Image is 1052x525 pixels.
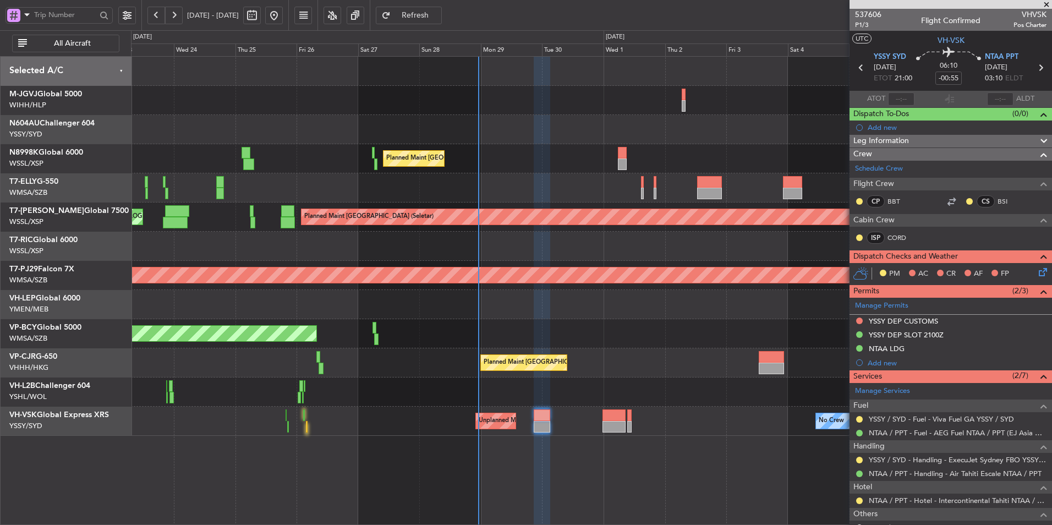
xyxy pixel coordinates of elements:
div: Planned Maint [GEOGRAPHIC_DATA] (Seletar) [304,209,434,225]
div: No Crew [819,413,844,429]
span: (0/0) [1012,108,1028,119]
div: Fri 3 [726,43,788,57]
a: T7-ELLYG-550 [9,178,58,185]
button: UTC [852,34,872,43]
div: Sat 4 [788,43,850,57]
span: CR [946,269,956,280]
a: YSSY/SYD [9,129,42,139]
span: 03:10 [985,73,1002,84]
span: NTAA PPT [985,52,1018,63]
span: P1/3 [855,20,881,30]
span: VH-L2B [9,382,35,390]
a: N604AUChallenger 604 [9,119,95,127]
span: [DATE] [985,62,1007,73]
span: Refresh [393,12,438,19]
a: VH-LEPGlobal 6000 [9,294,80,302]
span: Others [853,508,878,521]
a: NTAA / PPT - Handling - Air Tahiti Escale NTAA / PPT [869,469,1042,478]
span: YSSY SYD [874,52,906,63]
span: VP-CJR [9,353,36,360]
div: YSSY DEP SLOT 2100Z [869,330,944,340]
span: VH-VSK [938,35,965,46]
span: ETOT [874,73,892,84]
div: Tue 30 [542,43,604,57]
span: T7-RIC [9,236,33,244]
div: Wed 24 [174,43,235,57]
span: Services [853,370,882,383]
span: [DATE] - [DATE] [187,10,239,20]
span: T7-PJ29 [9,265,38,273]
input: Trip Number [34,7,96,23]
a: VHHH/HKG [9,363,48,373]
span: FP [1001,269,1009,280]
a: WSSL/XSP [9,158,43,168]
a: BSI [998,196,1022,206]
a: VP-BCYGlobal 5000 [9,324,81,331]
div: Planned Maint [GEOGRAPHIC_DATA] ([GEOGRAPHIC_DATA] Intl) [484,354,667,371]
a: VH-VSKGlobal Express XRS [9,411,109,419]
span: ATOT [867,94,885,105]
a: YMEN/MEB [9,304,48,314]
span: PM [889,269,900,280]
span: 537606 [855,9,881,20]
button: All Aircraft [12,35,119,52]
a: Schedule Crew [855,163,903,174]
span: Dispatch Checks and Weather [853,250,958,263]
a: N8998KGlobal 6000 [9,149,83,156]
a: YSSY / SYD - Handling - ExecuJet Sydney FBO YSSY / SYD [869,455,1046,464]
a: Manage Permits [855,300,908,311]
span: [DATE] [874,62,896,73]
a: YSHL/WOL [9,392,47,402]
span: Flight Crew [853,178,894,190]
div: Unplanned Maint Sydney ([PERSON_NAME] Intl) [479,413,614,429]
div: Flight Confirmed [921,15,980,26]
a: WSSL/XSP [9,217,43,227]
div: NTAA LDG [869,344,905,353]
input: --:-- [888,92,914,106]
div: Thu 2 [665,43,727,57]
span: VH-LEP [9,294,36,302]
span: T7-ELLY [9,178,37,185]
a: VH-L2BChallenger 604 [9,382,90,390]
a: VP-CJRG-650 [9,353,57,360]
div: [DATE] [606,32,624,42]
div: Add new [868,358,1046,368]
div: Planned Maint [GEOGRAPHIC_DATA] ([GEOGRAPHIC_DATA] Intl) [386,150,570,167]
a: T7-[PERSON_NAME]Global 7500 [9,207,129,215]
span: ALDT [1016,94,1034,105]
span: 06:10 [940,61,957,72]
span: Permits [853,285,879,298]
div: Fri 26 [297,43,358,57]
div: YSSY DEP CUSTOMS [869,316,938,326]
span: VHVSK [1013,9,1046,20]
div: Mon 29 [481,43,543,57]
span: Dispatch To-Dos [853,108,909,121]
span: VH-VSK [9,411,37,419]
div: Add new [868,123,1046,132]
span: Fuel [853,400,868,412]
div: Wed 1 [604,43,665,57]
div: CP [867,195,885,207]
span: 21:00 [895,73,912,84]
div: ISP [867,232,885,244]
a: T7-RICGlobal 6000 [9,236,78,244]
a: WSSL/XSP [9,246,43,256]
a: NTAA / PPT - Fuel - AEG Fuel NTAA / PPT (EJ Asia Only) [869,428,1046,437]
span: N8998K [9,149,39,156]
span: Hotel [853,481,872,494]
span: Leg Information [853,135,909,147]
div: Tue 23 [112,43,174,57]
div: Thu 25 [235,43,297,57]
span: AC [918,269,928,280]
a: CORD [887,233,912,243]
span: Handling [853,440,885,453]
a: M-JGVJGlobal 5000 [9,90,82,98]
a: WMSA/SZB [9,333,47,343]
a: WMSA/SZB [9,275,47,285]
a: YSSY/SYD [9,421,42,431]
span: M-JGVJ [9,90,37,98]
span: N604AU [9,119,40,127]
span: Crew [853,148,872,161]
span: AF [974,269,983,280]
span: T7-[PERSON_NAME] [9,207,84,215]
